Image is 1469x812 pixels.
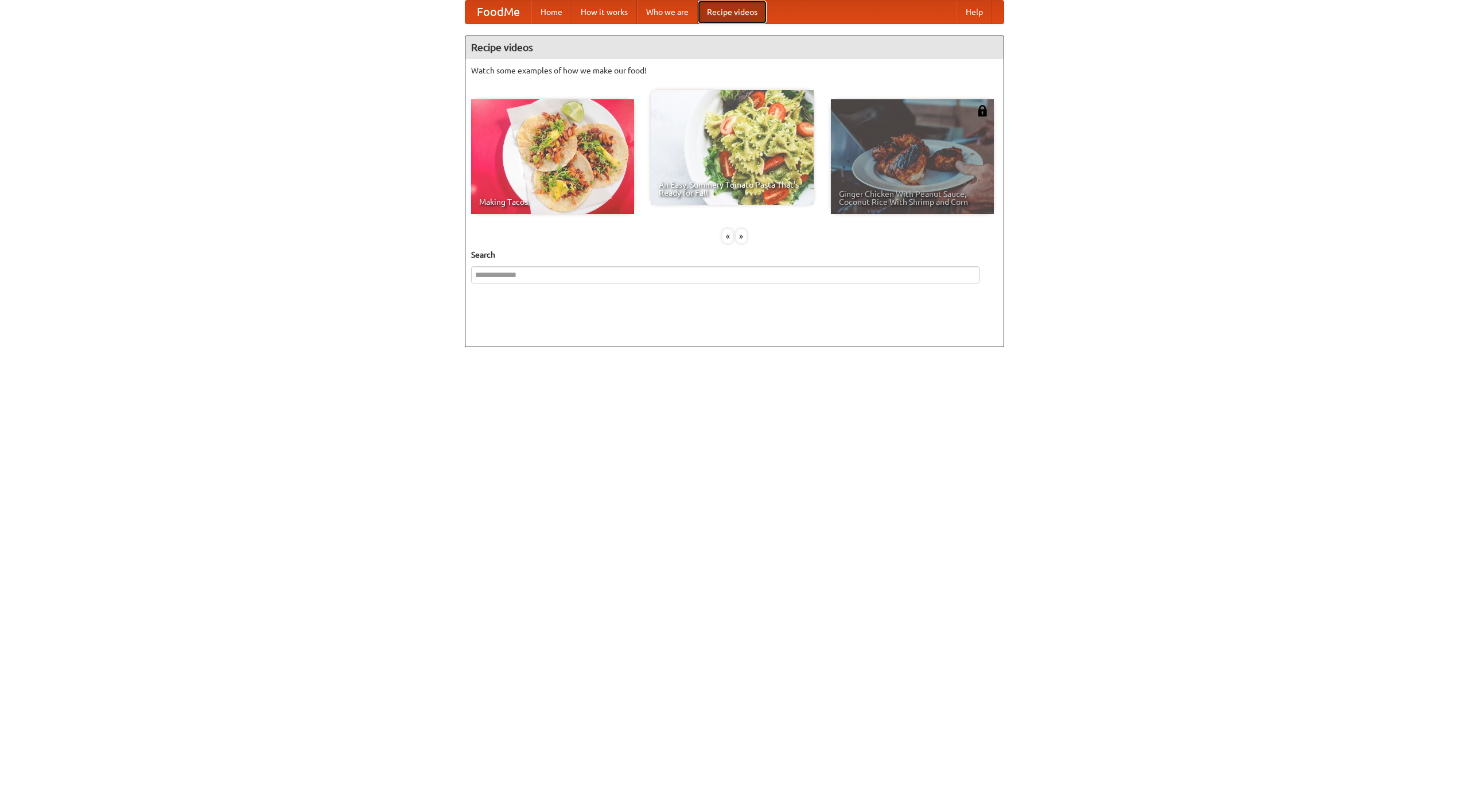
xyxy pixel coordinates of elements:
img: 483408.png [977,105,988,116]
p: Watch some examples of how we make our food! [471,65,998,76]
a: Who we are [637,1,698,24]
div: » [736,229,747,243]
a: How it works [572,1,637,24]
a: Help [957,1,992,24]
h5: Search [471,249,998,261]
a: An Easy, Summery Tomato Pasta That's Ready for Fall [651,90,814,205]
span: An Easy, Summery Tomato Pasta That's Ready for Fall [659,181,806,197]
a: Home [531,1,572,24]
a: FoodMe [465,1,531,24]
span: Making Tacos [479,198,626,206]
div: « [722,229,733,243]
a: Recipe videos [698,1,767,24]
a: Making Tacos [471,99,634,214]
h4: Recipe videos [465,36,1004,59]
